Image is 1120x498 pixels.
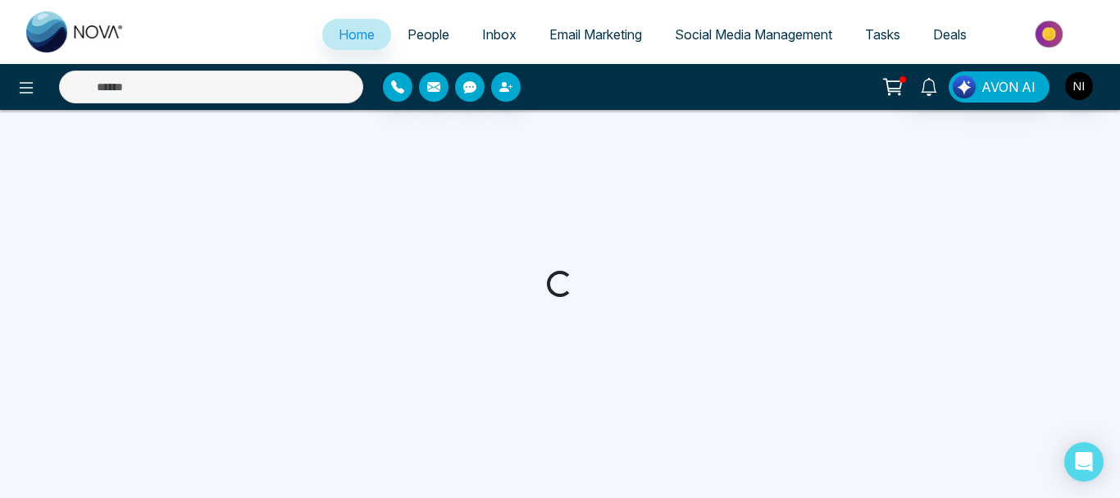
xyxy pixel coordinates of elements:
a: Email Marketing [533,19,658,50]
a: Home [322,19,391,50]
img: Market-place.gif [991,16,1110,53]
span: Tasks [865,26,900,43]
span: Deals [933,26,967,43]
a: Tasks [849,19,917,50]
span: Email Marketing [549,26,642,43]
a: People [391,19,466,50]
img: Nova CRM Logo [26,11,125,53]
span: People [407,26,449,43]
span: Inbox [482,26,517,43]
a: Inbox [466,19,533,50]
a: Deals [917,19,983,50]
div: Open Intercom Messenger [1064,442,1104,482]
a: Social Media Management [658,19,849,50]
span: Home [339,26,375,43]
span: AVON AI [981,77,1036,97]
span: Social Media Management [675,26,832,43]
button: AVON AI [949,71,1049,103]
img: Lead Flow [953,75,976,98]
img: User Avatar [1065,72,1093,100]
